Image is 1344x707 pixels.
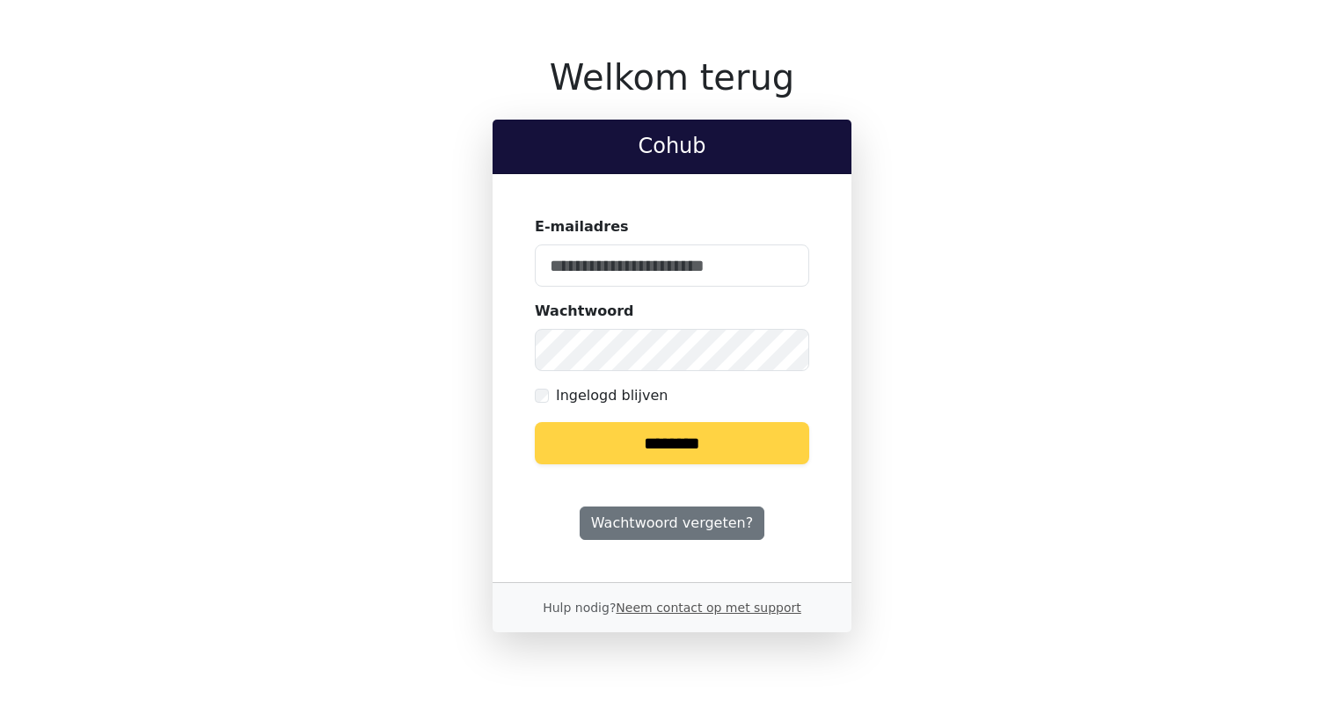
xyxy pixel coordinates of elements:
[493,56,851,98] h1: Welkom terug
[616,601,800,615] a: Neem contact op met support
[543,601,801,615] small: Hulp nodig?
[580,507,764,540] a: Wachtwoord vergeten?
[535,216,629,237] label: E-mailadres
[507,134,837,159] h2: Cohub
[556,385,668,406] label: Ingelogd blijven
[535,301,634,322] label: Wachtwoord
